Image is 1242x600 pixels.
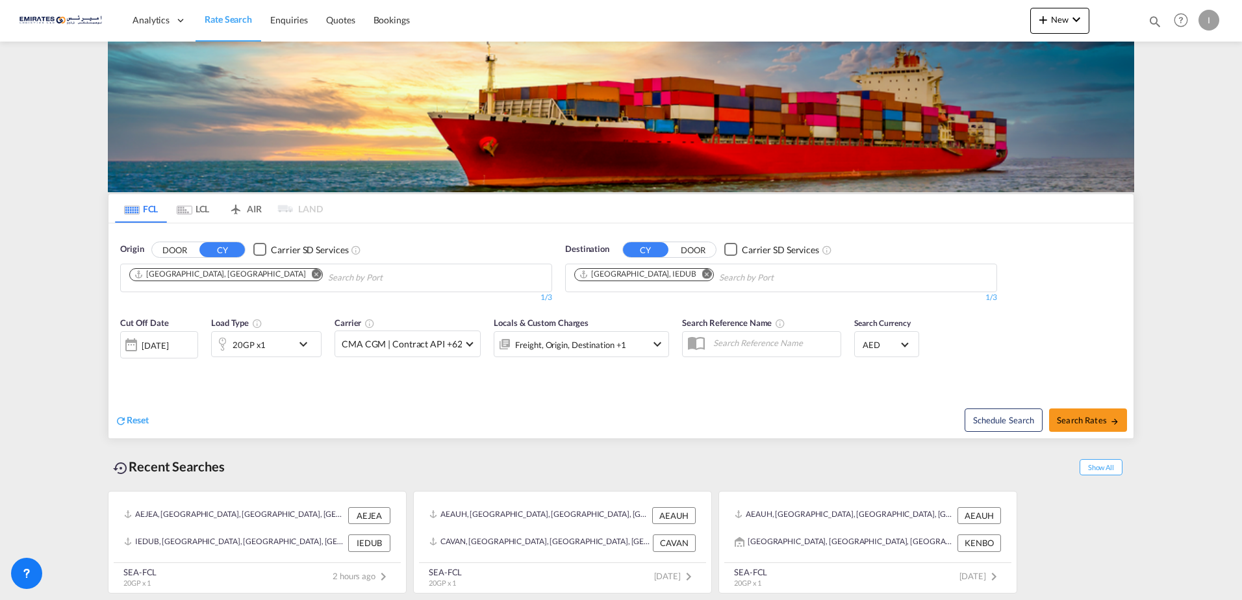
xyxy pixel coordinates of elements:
[719,268,843,288] input: Chips input.
[348,507,390,524] div: AEJEA
[120,331,198,358] div: [DATE]
[211,331,322,357] div: 20GP x1icon-chevron-down
[735,534,954,551] div: KENBO, Nairobi, Kenya, Eastern Africa, Africa
[133,14,170,27] span: Analytics
[351,245,361,255] md-icon: Unchecked: Search for CY (Container Yard) services for all selected carriers.Checked : Search for...
[1035,12,1051,27] md-icon: icon-plus 400-fg
[670,242,716,257] button: DOOR
[271,244,348,256] div: Carrier SD Services
[120,318,169,328] span: Cut Off Date
[724,243,819,256] md-checkbox: Checkbox No Ink
[124,507,345,524] div: AEJEA, Jebel Ali, United Arab Emirates, Middle East, Middle East
[959,571,1002,581] span: [DATE]
[120,243,144,256] span: Origin
[348,534,390,551] div: IEDUB
[205,14,252,25] span: Rate Search
[333,571,391,581] span: 2 hours ago
[123,566,157,578] div: SEA-FCL
[775,318,785,329] md-icon: Your search will be saved by the below given name
[115,194,167,223] md-tab-item: FCL
[1069,12,1084,27] md-icon: icon-chevron-down
[219,194,271,223] md-tab-item: AIR
[108,452,230,481] div: Recent Searches
[572,264,848,288] md-chips-wrap: Chips container. Use arrow keys to select chips.
[650,336,665,352] md-icon: icon-chevron-down
[252,318,262,329] md-icon: icon-information-outline
[233,336,266,354] div: 20GP x1
[734,579,761,587] span: 20GP x 1
[211,318,262,328] span: Load Type
[120,357,130,375] md-datepicker: Select
[1170,9,1198,32] div: Help
[1049,408,1127,432] button: Search Ratesicon-arrow-right
[228,201,244,211] md-icon: icon-airplane
[986,569,1002,584] md-icon: icon-chevron-right
[822,245,832,255] md-icon: Unchecked: Search for CY (Container Yard) services for all selected carriers.Checked : Search for...
[134,269,305,280] div: Jebel Ali, AEJEA
[120,292,552,303] div: 1/3
[494,331,669,357] div: Freight Origin Destination Factory Stuffingicon-chevron-down
[515,336,626,354] div: Freight Origin Destination Factory Stuffing
[1057,415,1119,425] span: Search Rates
[108,223,1134,438] div: OriginDOOR CY Checkbox No InkUnchecked: Search for CY (Container Yard) services for all selected ...
[957,534,1001,551] div: KENBO
[965,408,1043,432] button: Note: By default Schedule search will only considerorigin ports, destination ports and cut off da...
[653,534,696,551] div: CAVAN
[735,507,954,524] div: AEAUH, Abu Dhabi, United Arab Emirates, Middle East, Middle East
[565,243,609,256] span: Destination
[113,460,129,476] md-icon: icon-backup-restore
[694,269,713,282] button: Remove
[707,333,841,353] input: Search Reference Name
[1035,14,1084,25] span: New
[375,569,391,584] md-icon: icon-chevron-right
[863,339,899,351] span: AED
[115,414,149,428] div: icon-refreshReset
[494,318,589,328] span: Locals & Custom Charges
[296,336,318,352] md-icon: icon-chevron-down
[579,269,699,280] div: Press delete to remove this chip.
[1170,9,1192,31] span: Help
[429,579,456,587] span: 20GP x 1
[364,318,375,329] md-icon: The selected Trucker/Carrierwill be displayed in the rate results If the rates are from another f...
[1198,10,1219,31] div: I
[108,491,407,594] recent-search-card: AEJEA, [GEOGRAPHIC_DATA], [GEOGRAPHIC_DATA], [GEOGRAPHIC_DATA], [GEOGRAPHIC_DATA] AEJEAIEDUB, [GE...
[142,340,168,351] div: [DATE]
[429,566,462,578] div: SEA-FCL
[718,491,1017,594] recent-search-card: AEAUH, [GEOGRAPHIC_DATA], [GEOGRAPHIC_DATA], [GEOGRAPHIC_DATA], [GEOGRAPHIC_DATA] AEAUH[GEOGRAPHI...
[270,14,308,25] span: Enquiries
[124,534,345,551] div: IEDUB, Dublin, Ireland, GB & Ireland, Europe
[19,6,107,35] img: c67187802a5a11ec94275b5db69a26e6.png
[429,507,649,524] div: AEAUH, Abu Dhabi, United Arab Emirates, Middle East, Middle East
[253,243,348,256] md-checkbox: Checkbox No Ink
[335,318,375,328] span: Carrier
[127,264,457,288] md-chips-wrap: Chips container. Use arrow keys to select chips.
[652,507,696,524] div: AEAUH
[167,194,219,223] md-tab-item: LCL
[342,338,462,351] span: CMA CGM | Contract API +62
[374,14,410,25] span: Bookings
[199,242,245,257] button: CY
[734,566,767,578] div: SEA-FCL
[123,579,151,587] span: 20GP x 1
[127,414,149,425] span: Reset
[1148,14,1162,34] div: icon-magnify
[326,14,355,25] span: Quotes
[957,507,1001,524] div: AEAUH
[1080,459,1122,475] span: Show All
[115,415,127,427] md-icon: icon-refresh
[861,335,912,354] md-select: Select Currency: د.إ AEDUnited Arab Emirates Dirham
[682,318,785,328] span: Search Reference Name
[413,491,712,594] recent-search-card: AEAUH, [GEOGRAPHIC_DATA], [GEOGRAPHIC_DATA], [GEOGRAPHIC_DATA], [GEOGRAPHIC_DATA] AEAUHCAVAN, [GE...
[152,242,197,257] button: DOOR
[654,571,696,581] span: [DATE]
[1110,417,1119,426] md-icon: icon-arrow-right
[134,269,308,280] div: Press delete to remove this chip.
[623,242,668,257] button: CY
[429,534,650,551] div: CAVAN, Vancouver, BC, Canada, North America, Americas
[854,318,911,328] span: Search Currency
[115,194,323,223] md-pagination-wrapper: Use the left and right arrow keys to navigate between tabs
[328,268,451,288] input: Chips input.
[303,269,322,282] button: Remove
[742,244,819,256] div: Carrier SD Services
